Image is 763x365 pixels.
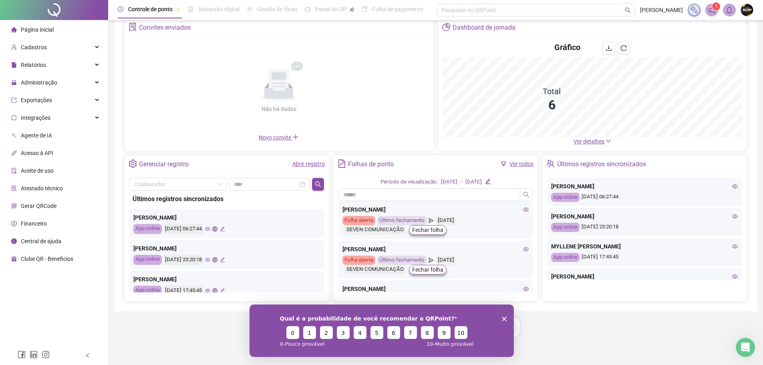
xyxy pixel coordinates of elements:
span: eye [732,274,738,279]
span: clock-circle [118,6,123,12]
div: App online [133,224,162,234]
span: Aceite de uso [21,167,54,174]
span: search [315,181,321,188]
span: pushpin [350,7,354,12]
span: book [362,6,367,12]
span: Gestão de férias [257,6,298,12]
iframe: Intercom live chat [736,338,755,357]
span: eye [523,207,529,212]
div: Último fechamento [377,256,427,265]
span: Ver detalhes [574,138,604,145]
span: plus [292,134,299,140]
div: Último fechamento [377,216,427,225]
span: home [11,27,17,32]
span: edit [485,179,490,184]
span: Gerar QRCode [21,203,56,209]
span: Fechar folha [412,226,443,234]
span: Agente de IA [21,132,52,139]
div: App online [551,223,580,232]
span: filter [501,161,506,167]
span: file-text [338,159,346,168]
span: facebook [18,351,26,359]
span: Página inicial [21,26,54,33]
span: Exportações [21,97,52,103]
span: solution [129,23,137,31]
div: App online [551,253,580,262]
span: notification [708,6,715,14]
div: [DATE] [441,178,457,186]
div: [DATE] [436,216,456,225]
div: Folha aberta [342,256,375,265]
span: gift [11,256,17,262]
div: Gerenciar registro [139,157,189,171]
div: [PERSON_NAME] [342,245,529,254]
span: Controle de ponto [128,6,173,12]
div: [DATE] 17:45:45 [164,286,203,296]
div: [PERSON_NAME] [551,182,738,191]
div: Convites enviados [139,21,191,34]
div: [DATE] [465,178,482,186]
span: qrcode [11,203,17,209]
footer: QRPoint © 2025 - 2.93.1 - [108,337,763,365]
span: edit [220,226,225,232]
div: [DATE] [436,256,456,265]
div: [DATE] 23:20:18 [551,223,738,232]
img: sparkle-icon.fc2bf0ac1784a2077858766a79e2daf3.svg [690,6,699,14]
span: pie-chart [442,23,451,31]
span: eye [523,246,529,252]
div: SEVEN COMUNICAÇÃO [344,265,406,274]
div: [PERSON_NAME] [342,284,529,293]
span: send [429,216,434,225]
span: [PERSON_NAME] [640,6,683,14]
div: Folhas de ponto [348,157,394,171]
span: user-add [11,44,17,50]
span: sun [247,6,252,12]
span: info-circle [11,238,17,244]
span: 1 [715,4,718,9]
span: download [606,45,612,51]
span: eye [205,226,210,232]
div: [PERSON_NAME] [342,205,529,214]
span: edit [220,288,225,293]
a: Abrir registro [292,161,325,167]
div: [PERSON_NAME] [551,272,738,281]
span: Relatórios [21,62,46,68]
span: global [212,226,217,232]
h4: Gráfico [554,42,580,53]
span: Folha de pagamento [372,6,423,12]
button: Fechar folha [409,265,447,274]
div: [DATE] 06:27:44 [164,224,203,234]
span: pushpin [176,7,181,12]
span: api [11,150,17,156]
sup: 1 [712,2,720,10]
a: Ver detalhes down [574,138,611,145]
span: Clube QR - Beneficios [21,256,73,262]
div: SEVEN COMUNICAÇÃO [344,225,406,234]
span: eye [732,244,738,249]
div: Últimos registros sincronizados [133,194,321,204]
div: Folha aberta [342,216,375,225]
span: Admissão digital [198,6,240,12]
span: global [212,288,217,293]
span: solution [11,186,17,191]
span: down [606,138,611,144]
span: export [11,97,17,103]
span: eye [732,214,738,219]
div: [DATE] 23:20:18 [164,255,203,265]
span: team [546,159,555,168]
div: Dashboard de jornada [453,21,515,34]
span: Novo convite [259,134,299,141]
